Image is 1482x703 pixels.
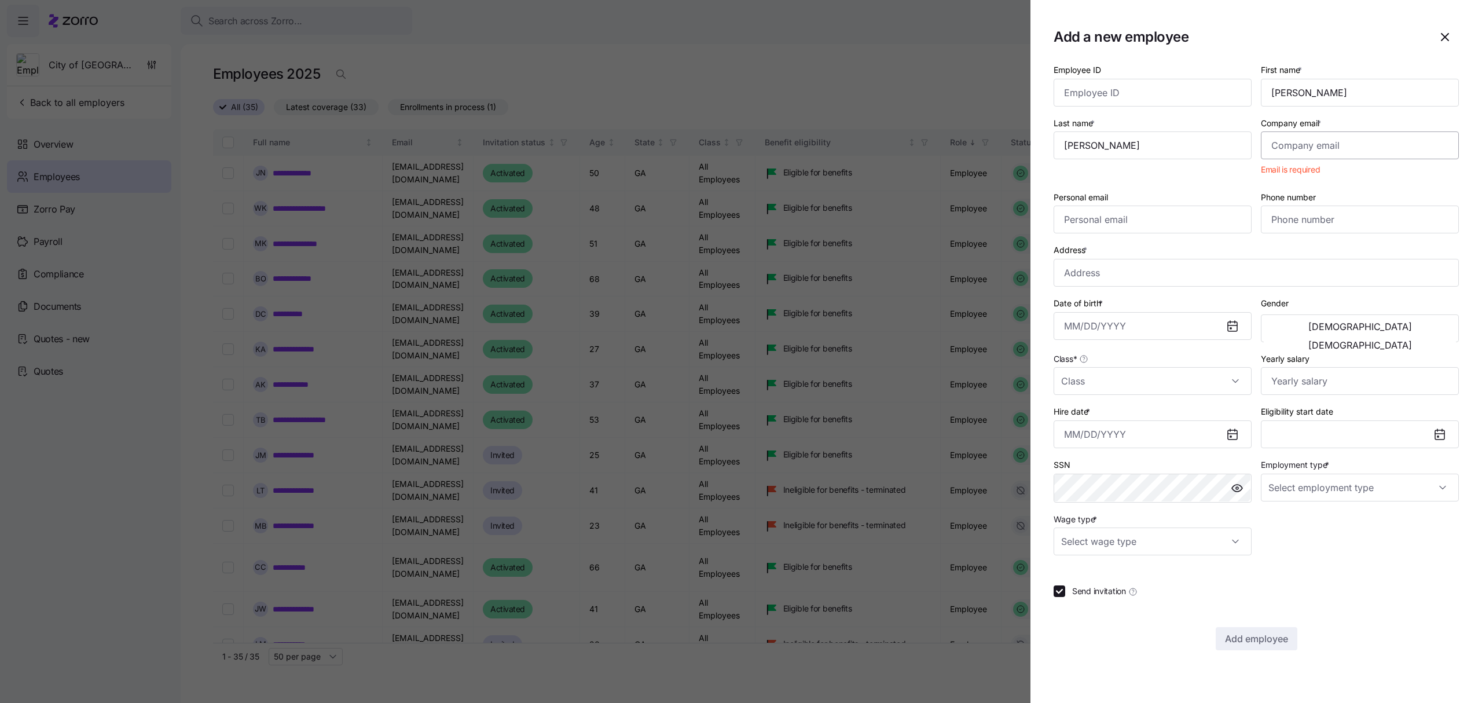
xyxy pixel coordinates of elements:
label: Eligibility start date [1261,405,1333,418]
label: First name [1261,64,1304,76]
span: [DEMOGRAPHIC_DATA] [1308,322,1412,331]
input: First name [1261,79,1459,107]
input: Yearly salary [1261,367,1459,395]
label: Phone number [1261,191,1316,204]
input: MM/DD/YYYY [1054,312,1252,340]
label: Last name [1054,117,1097,130]
input: Phone number [1261,206,1459,233]
label: Employee ID [1054,64,1101,76]
input: Select employment type [1261,474,1459,501]
label: Hire date [1054,405,1092,418]
span: Add employee [1225,632,1288,646]
input: Select wage type [1054,528,1252,555]
label: Company email [1261,117,1323,130]
input: Personal email [1054,206,1252,233]
input: MM/DD/YYYY [1054,420,1252,448]
label: Date of birth [1054,297,1105,310]
label: Wage type [1054,513,1099,526]
span: Class * [1054,353,1077,365]
button: Add employee [1216,627,1297,650]
span: [DEMOGRAPHIC_DATA] [1308,340,1412,350]
span: Send invitation [1072,585,1126,597]
input: Address [1054,259,1459,287]
input: Class [1054,367,1252,395]
label: Gender [1261,297,1289,310]
label: Personal email [1054,191,1108,204]
input: Company email [1261,131,1459,159]
h1: Add a new employee [1054,28,1422,46]
label: SSN [1054,459,1070,471]
label: Address [1054,244,1090,257]
input: Employee ID [1054,79,1252,107]
span: Email is required [1261,164,1320,175]
label: Yearly salary [1261,353,1309,365]
label: Employment type [1261,459,1331,471]
input: Last name [1054,131,1252,159]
